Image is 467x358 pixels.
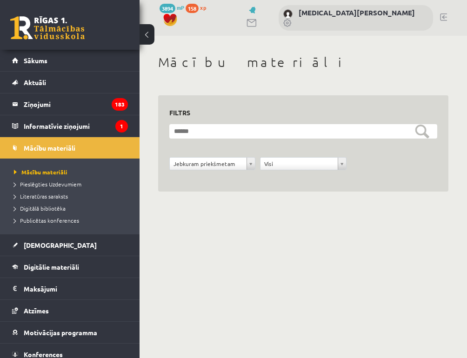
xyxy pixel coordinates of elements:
[14,217,79,224] span: Publicētas konferences
[12,234,128,256] a: [DEMOGRAPHIC_DATA]
[12,137,128,159] a: Mācību materiāli
[186,4,199,13] span: 158
[177,4,184,11] span: mP
[260,158,346,170] a: Visi
[24,278,128,299] legend: Maksājumi
[186,4,211,11] a: 158 xp
[14,192,68,200] span: Literatūras saraksts
[14,168,130,176] a: Mācību materiāli
[12,300,128,321] a: Atzīmes
[12,278,128,299] a: Maksājumi
[12,256,128,278] a: Digitālie materiāli
[14,216,130,225] a: Publicētas konferences
[12,115,128,137] a: Informatīvie ziņojumi1
[115,120,128,133] i: 1
[283,9,293,19] img: Nikita Ļahovs
[160,4,184,11] a: 3894 mP
[170,158,255,170] a: Jebkuram priekšmetam
[24,93,128,115] legend: Ziņojumi
[10,16,85,40] a: Rīgas 1. Tālmācības vidusskola
[14,205,66,212] span: Digitālā bibliotēka
[299,8,415,17] a: [MEDICAL_DATA][PERSON_NAME]
[14,180,130,188] a: Pieslēgties Uzdevumiem
[24,115,128,137] legend: Informatīvie ziņojumi
[12,50,128,71] a: Sākums
[14,180,81,188] span: Pieslēgties Uzdevumiem
[24,328,97,337] span: Motivācijas programma
[160,4,175,13] span: 3894
[173,158,243,170] span: Jebkuram priekšmetam
[24,263,79,271] span: Digitālie materiāli
[24,144,75,152] span: Mācību materiāli
[14,168,67,176] span: Mācību materiāli
[24,78,46,86] span: Aktuāli
[12,93,128,115] a: Ziņojumi183
[24,241,97,249] span: [DEMOGRAPHIC_DATA]
[24,56,47,65] span: Sākums
[24,306,49,315] span: Atzīmes
[12,72,128,93] a: Aktuāli
[200,4,206,11] span: xp
[158,54,448,70] h1: Mācību materiāli
[14,204,130,212] a: Digitālā bibliotēka
[14,192,130,200] a: Literatūras saraksts
[112,98,128,111] i: 183
[264,158,334,170] span: Visi
[12,322,128,343] a: Motivācijas programma
[169,106,426,119] h3: Filtrs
